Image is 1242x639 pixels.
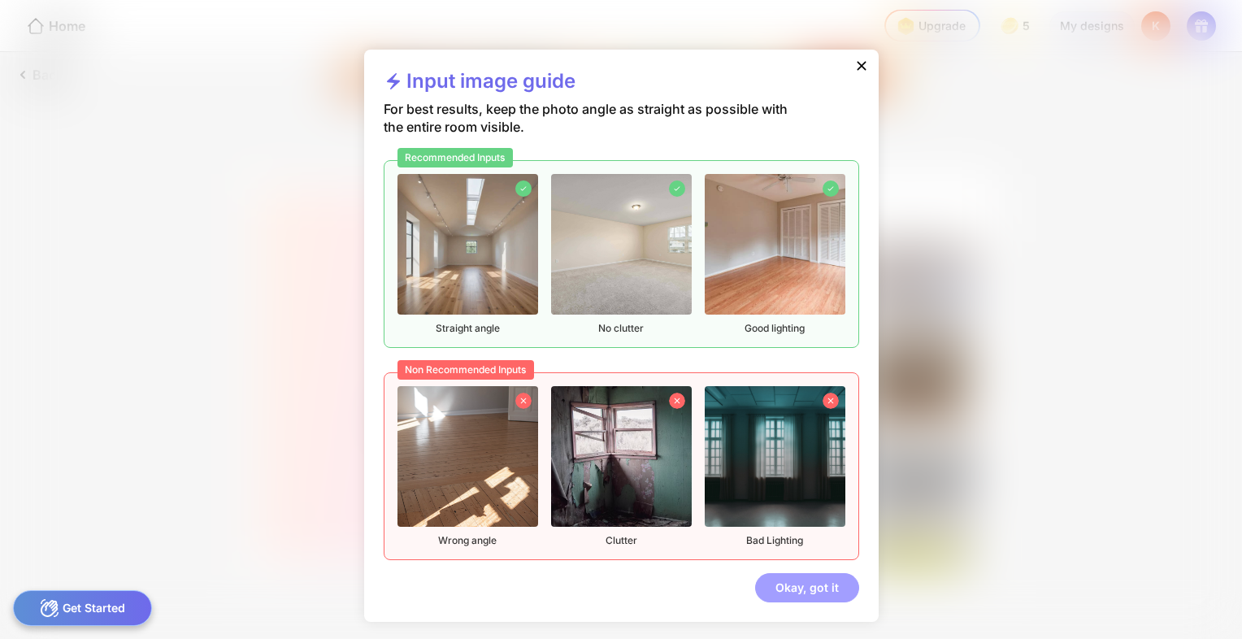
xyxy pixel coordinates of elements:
div: Straight angle [397,174,538,334]
div: Clutter [551,386,692,546]
div: For best results, keep the photo angle as straight as possible with the entire room visible. [384,100,807,160]
div: Get Started [13,590,152,626]
img: emptyLivingRoomImage1.jpg [397,174,538,315]
div: Bad Lighting [705,386,845,546]
img: emptyBedroomImage7.jpg [551,174,692,315]
img: nonrecommendedImageEmpty1.png [397,386,538,527]
div: Okay, got it [755,573,859,602]
div: Recommended Inputs [397,148,514,167]
img: nonrecommendedImageEmpty2.png [551,386,692,527]
img: nonrecommendedImageEmpty3.jpg [705,386,845,527]
div: Good lighting [705,174,845,334]
div: Non Recommended Inputs [397,360,535,380]
div: Input image guide [384,69,575,100]
div: Wrong angle [397,386,538,546]
div: No clutter [551,174,692,334]
img: emptyBedroomImage4.jpg [705,174,845,315]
